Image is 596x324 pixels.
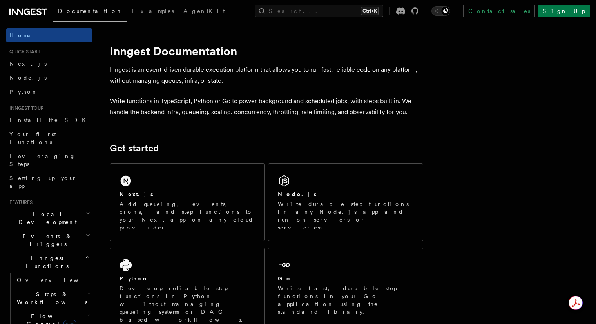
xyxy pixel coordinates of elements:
[179,2,230,21] a: AgentKit
[6,210,85,226] span: Local Development
[9,117,91,123] span: Install the SDK
[53,2,127,22] a: Documentation
[255,5,383,17] button: Search...Ctrl+K
[14,287,92,309] button: Steps & Workflows
[6,251,92,273] button: Inngest Functions
[9,131,56,145] span: Your first Functions
[9,75,47,81] span: Node.js
[6,229,92,251] button: Events & Triggers
[6,254,85,270] span: Inngest Functions
[6,28,92,42] a: Home
[17,277,98,283] span: Overview
[9,153,76,167] span: Leveraging Steps
[278,200,413,231] p: Write durable step functions in any Node.js app and run on servers or serverless.
[120,190,153,198] h2: Next.js
[9,31,31,39] span: Home
[6,149,92,171] a: Leveraging Steps
[9,175,77,189] span: Setting up your app
[278,284,413,316] p: Write fast, durable step functions in your Go application using the standard library.
[183,8,225,14] span: AgentKit
[127,2,179,21] a: Examples
[361,7,379,15] kbd: Ctrl+K
[268,163,423,241] a: Node.jsWrite durable step functions in any Node.js app and run on servers or serverless.
[9,60,47,67] span: Next.js
[58,8,123,14] span: Documentation
[110,143,159,154] a: Get started
[14,290,87,306] span: Steps & Workflows
[6,232,85,248] span: Events & Triggers
[6,207,92,229] button: Local Development
[120,200,255,231] p: Add queueing, events, crons, and step functions to your Next app on any cloud provider.
[6,56,92,71] a: Next.js
[110,44,423,58] h1: Inngest Documentation
[110,163,265,241] a: Next.jsAdd queueing, events, crons, and step functions to your Next app on any cloud provider.
[110,64,423,86] p: Inngest is an event-driven durable execution platform that allows you to run fast, reliable code ...
[278,190,317,198] h2: Node.js
[9,89,38,95] span: Python
[132,8,174,14] span: Examples
[6,105,44,111] span: Inngest tour
[6,171,92,193] a: Setting up your app
[120,284,255,324] p: Develop reliable step functions in Python without managing queueing systems or DAG based workflows.
[6,199,33,206] span: Features
[6,49,40,55] span: Quick start
[431,6,450,16] button: Toggle dark mode
[6,71,92,85] a: Node.js
[6,113,92,127] a: Install the SDK
[110,96,423,118] p: Write functions in TypeScript, Python or Go to power background and scheduled jobs, with steps bu...
[14,273,92,287] a: Overview
[6,127,92,149] a: Your first Functions
[463,5,535,17] a: Contact sales
[278,275,292,282] h2: Go
[120,275,149,282] h2: Python
[538,5,590,17] a: Sign Up
[6,85,92,99] a: Python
